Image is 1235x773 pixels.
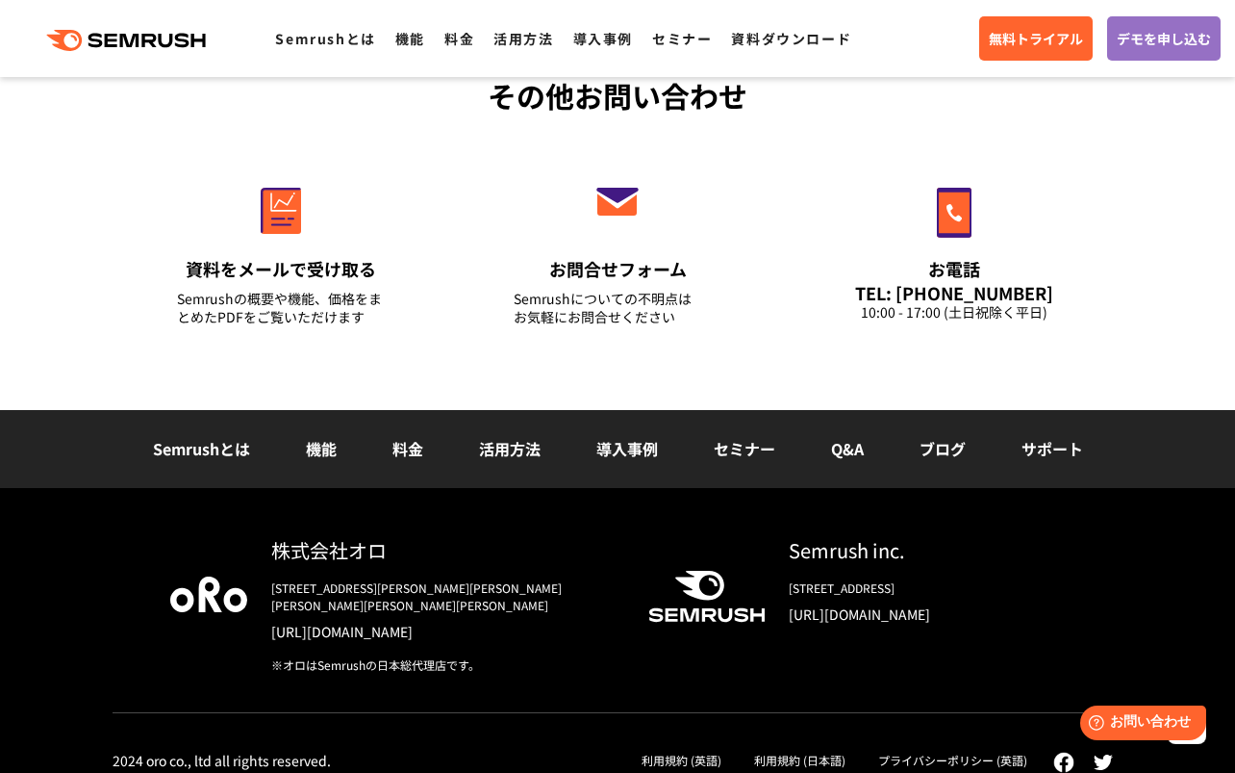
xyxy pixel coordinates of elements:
a: [URL][DOMAIN_NAME] [271,622,617,641]
a: デモを申し込む [1107,16,1221,61]
a: 機能 [395,29,425,48]
div: Semrushについての不明点は お気軽にお問合せください [514,290,721,326]
a: 利用規約 (英語) [642,752,721,768]
a: 機能 [306,437,337,460]
a: 無料トライアル [979,16,1093,61]
span: デモを申し込む [1117,28,1211,49]
iframe: Help widget launcher [1064,698,1214,752]
a: セミナー [714,437,775,460]
a: お問合せフォーム Semrushについての不明点はお気軽にお問合せください [473,146,762,350]
a: 料金 [392,437,423,460]
a: 資料ダウンロード [731,29,851,48]
div: ※オロはSemrushの日本総代理店です。 [271,657,617,674]
img: facebook [1053,752,1074,773]
div: その他お問い合わせ [113,74,1122,117]
div: お問合せフォーム [514,257,721,281]
a: [URL][DOMAIN_NAME] [789,605,1065,624]
a: 利用規約 (日本語) [754,752,845,768]
a: セミナー [652,29,712,48]
a: 導入事例 [596,437,658,460]
div: Semrushの概要や機能、価格をまとめたPDFをご覧いただけます [177,290,385,326]
div: [STREET_ADDRESS][PERSON_NAME][PERSON_NAME][PERSON_NAME][PERSON_NAME][PERSON_NAME] [271,580,617,614]
a: Q&A [831,437,864,460]
a: Semrushとは [275,29,375,48]
a: サポート [1021,437,1083,460]
div: 株式会社オロ [271,536,617,564]
div: [STREET_ADDRESS] [789,580,1065,597]
a: 料金 [444,29,474,48]
div: 2024 oro co., ltd all rights reserved. [113,752,331,769]
a: 資料をメールで受け取る Semrushの概要や機能、価格をまとめたPDFをご覧いただけます [137,146,425,350]
img: oro company [170,577,247,611]
div: 10:00 - 17:00 (土日祝除く平日) [850,303,1058,322]
a: ブログ [920,437,966,460]
div: Semrush inc. [789,536,1065,564]
div: TEL: [PHONE_NUMBER] [850,282,1058,303]
span: 無料トライアル [989,28,1083,49]
div: 資料をメールで受け取る [177,257,385,281]
a: 活用方法 [493,29,553,48]
a: プライバシーポリシー (英語) [878,752,1027,768]
img: twitter [1094,755,1113,770]
a: 活用方法 [479,437,541,460]
a: 導入事例 [573,29,633,48]
div: お電話 [850,257,1058,281]
a: Semrushとは [153,437,250,460]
